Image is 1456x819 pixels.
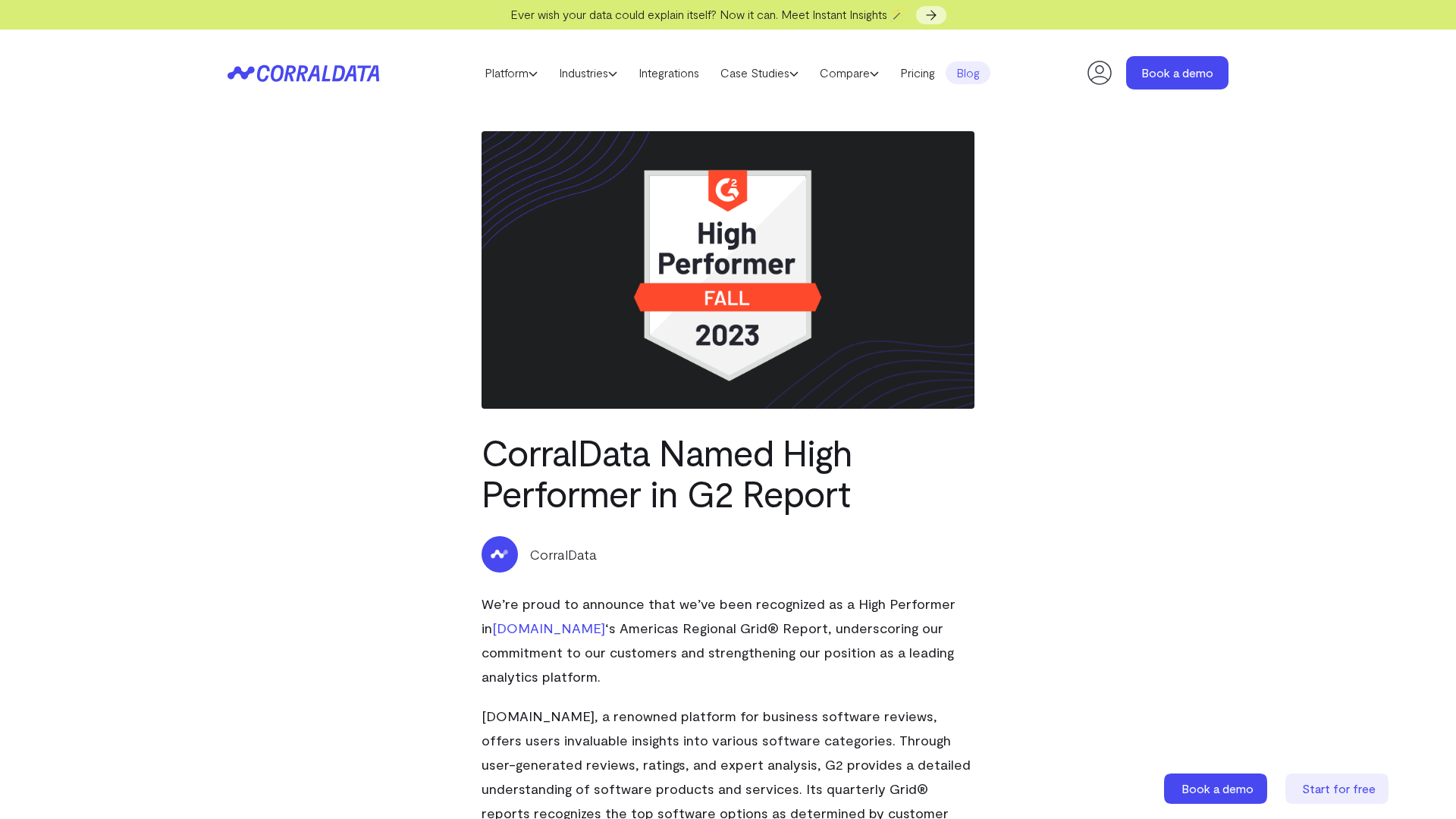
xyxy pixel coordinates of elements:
a: Pricing [890,61,946,84]
a: Blog [946,61,990,84]
h1: CorralData Named High Performer in G2 Report [482,431,974,513]
a: Compare [809,61,890,84]
a: Start for free [1285,773,1392,804]
a: Integrations [628,61,710,84]
a: Case Studies [710,61,809,84]
a: Industries [548,61,628,84]
span: Ever wish your data could explain itself? Now it can. Meet Instant Insights 🪄 [510,7,905,21]
a: Book a demo [1126,56,1228,89]
span: Start for free [1302,781,1376,795]
span: We’re proud to announce that we’ve been recognized as a High Performer in ‘s Americas Regional Gr... [482,595,955,685]
p: CorralData [530,544,597,564]
span: Book a demo [1181,781,1254,795]
a: Book a demo [1164,773,1270,804]
a: Platform [474,61,548,84]
a: [DOMAIN_NAME] [492,620,605,636]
